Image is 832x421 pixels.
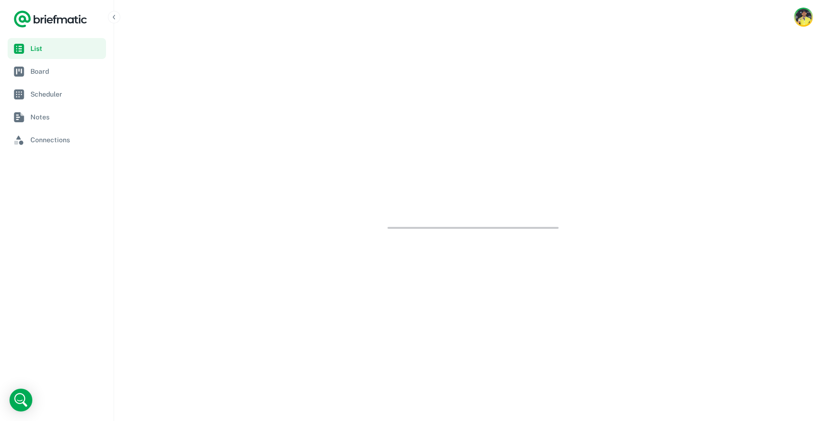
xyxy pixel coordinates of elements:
[8,38,106,59] a: List
[30,66,102,77] span: Board
[8,129,106,150] a: Connections
[10,389,32,411] div: Open Intercom Messenger
[30,89,102,99] span: Scheduler
[13,10,87,29] a: Logo
[8,61,106,82] a: Board
[8,107,106,127] a: Notes
[794,8,813,27] button: Account button
[30,112,102,122] span: Notes
[795,9,812,25] img: Pablo
[30,43,102,54] span: List
[8,84,106,105] a: Scheduler
[30,135,102,145] span: Connections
